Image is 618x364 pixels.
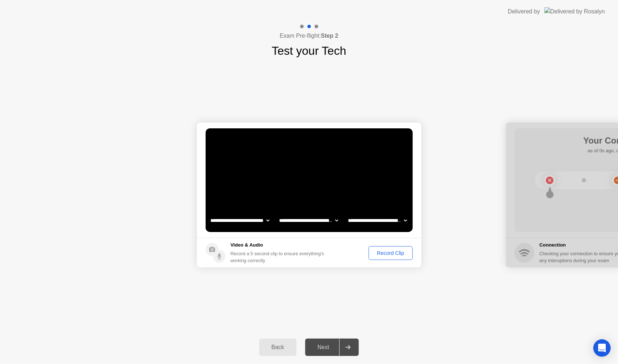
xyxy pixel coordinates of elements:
[307,344,340,351] div: Next
[305,339,359,356] button: Next
[272,42,346,59] h1: Test your Tech
[593,339,611,357] div: Open Intercom Messenger
[231,241,327,249] h5: Video & Audio
[278,213,340,228] select: Available speakers
[231,250,327,264] div: Record a 5 second clip to ensure everything’s working correctly
[280,32,339,40] h4: Exam Pre-flight:
[346,213,408,228] select: Available microphones
[371,250,410,256] div: Record Clip
[259,339,297,356] button: Back
[508,7,540,16] div: Delivered by
[209,213,271,228] select: Available cameras
[261,344,294,351] div: Back
[321,33,338,39] b: Step 2
[369,246,412,260] button: Record Clip
[545,7,605,16] img: Delivered by Rosalyn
